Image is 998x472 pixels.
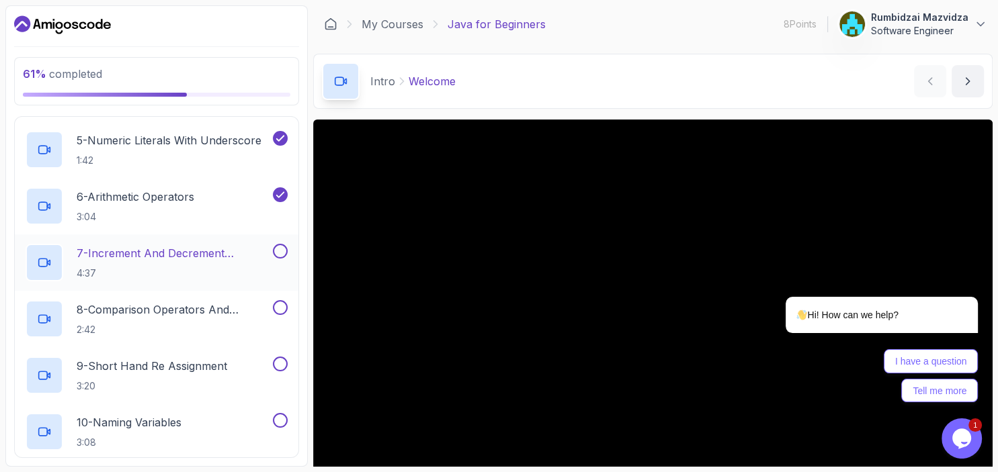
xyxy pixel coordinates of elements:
[77,323,270,336] p: 2:42
[448,16,546,32] p: Java for Beginners
[23,67,102,81] span: completed
[77,267,270,280] p: 4:37
[914,65,946,97] button: previous content
[77,436,181,449] p: 3:08
[77,132,261,148] p: 5 - Numeric Literals With Underscore
[942,418,985,459] iframe: chat widget
[743,176,985,412] iframe: chat widget
[324,17,337,31] a: Dashboard
[871,24,968,38] p: Software Engineer
[77,245,270,261] p: 7 - Increment And Decrement Operators
[839,11,865,37] img: user profile image
[370,73,395,89] p: Intro
[784,17,817,31] p: 8 Points
[14,14,111,36] a: Dashboard
[77,379,227,393] p: 3:20
[871,11,968,24] p: Rumbidzai Mazvidza
[26,131,288,169] button: 5-Numeric Literals With Underscore1:42
[77,154,261,167] p: 1:42
[77,210,194,224] p: 3:04
[952,65,984,97] button: next content
[77,358,227,374] p: 9 - Short Hand Re Assignment
[26,300,288,338] button: 8-Comparison Operators and Booleans2:42
[409,73,456,89] p: Welcome
[26,413,288,451] button: 10-Naming Variables3:08
[26,187,288,225] button: 6-Arithmetic Operators3:04
[26,357,288,394] button: 9-Short Hand Re Assignment3:20
[77,189,194,205] p: 6 - Arithmetic Operators
[839,11,987,38] button: user profile imageRumbidzai MazvidzaSoftware Engineer
[77,414,181,430] p: 10 - Naming Variables
[77,301,270,318] p: 8 - Comparison Operators and Booleans
[23,67,46,81] span: 61 %
[362,16,423,32] a: My Courses
[26,244,288,281] button: 7-Increment And Decrement Operators4:37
